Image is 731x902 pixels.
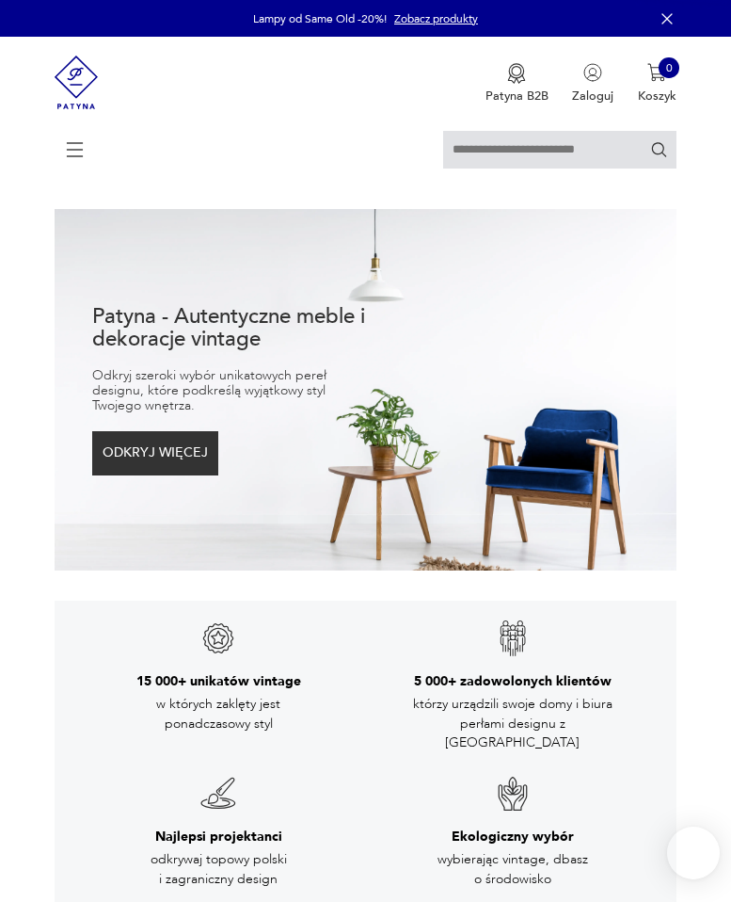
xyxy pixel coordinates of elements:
p: Lampy od Same Old -20%! [253,11,387,26]
p: odkrywaj topowy polski i zagraniczny design [115,850,322,889]
p: którzy urządzili swoje domy i biura perłami designu z [GEOGRAPHIC_DATA] [409,695,616,752]
p: w których zaklęty jest ponadczasowy styl [115,695,322,733]
p: wybierając vintage, dbasz o środowisko [409,850,616,889]
p: Odkryj szeroki wybór unikatowych pereł designu, które podkreślą wyjątkowy styl Twojego wnętrza. [92,368,365,413]
h3: 5 000+ zadowolonych klientów [414,672,612,691]
img: Ikona koszyka [647,63,666,82]
button: Szukaj [650,140,668,158]
div: 0 [659,57,679,78]
h3: 15 000+ unikatów vintage [136,672,301,691]
button: ODKRYJ WIĘCEJ [92,431,218,475]
img: Patyna - sklep z meblami i dekoracjami vintage [55,37,98,128]
a: Zobacz produkty [394,11,478,26]
a: ODKRYJ WIĘCEJ [92,449,218,459]
img: Znak gwarancji jakości [199,620,237,657]
h1: Patyna - Autentyczne meble i dekoracje vintage [92,305,365,350]
img: Znak gwarancji jakości [199,775,237,813]
button: Patyna B2B [485,63,548,105]
p: Zaloguj [572,88,613,105]
img: Znak gwarancji jakości [494,620,532,657]
button: Zaloguj [572,63,613,105]
img: Znak gwarancji jakości [494,775,532,813]
p: Koszyk [638,88,676,105]
img: Ikonka użytkownika [583,63,602,82]
h3: Najlepsi projektanci [155,828,282,846]
h3: Ekologiczny wybór [452,828,574,846]
p: Patyna B2B [485,88,548,105]
a: Ikona medaluPatyna B2B [485,63,548,105]
button: 0Koszyk [638,63,676,105]
iframe: Smartsupp widget button [667,827,720,879]
img: Ikona medalu [507,63,526,84]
